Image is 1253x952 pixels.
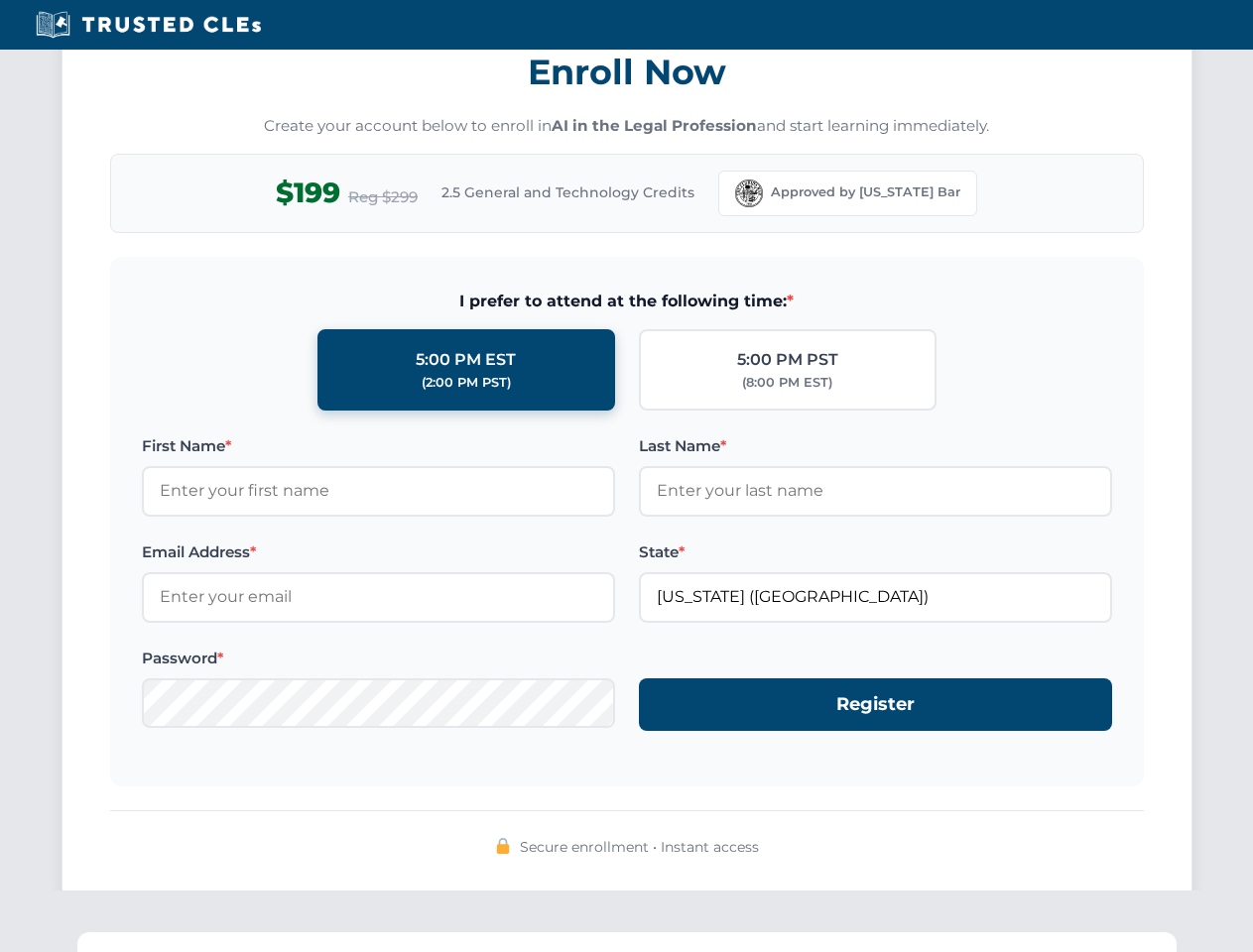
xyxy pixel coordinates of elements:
[142,572,615,622] input: Enter your email
[742,373,832,393] div: (8:00 PM EST)
[422,373,511,393] div: (2:00 PM PST)
[348,185,418,209] span: Reg $299
[639,466,1112,516] input: Enter your last name
[276,171,340,215] span: $199
[441,181,694,203] span: 2.5 General and Technology Credits
[639,540,1112,564] label: State
[639,434,1112,458] label: Last Name
[771,182,960,202] span: Approved by [US_STATE] Bar
[30,10,267,40] img: Trusted CLEs
[142,434,615,458] label: First Name
[110,115,1144,138] p: Create your account below to enroll in and start learning immediately.
[520,836,759,858] span: Secure enrollment • Instant access
[142,647,615,670] label: Password
[552,116,757,135] strong: AI in the Legal Profession
[639,572,1112,622] input: Florida (FL)
[110,41,1144,103] h3: Enroll Now
[639,678,1112,731] button: Register
[735,179,763,207] img: Florida Bar
[142,466,615,516] input: Enter your first name
[142,540,615,564] label: Email Address
[495,838,511,854] img: 🔒
[416,347,516,373] div: 5:00 PM EST
[142,289,1112,314] span: I prefer to attend at the following time:
[737,347,838,373] div: 5:00 PM PST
